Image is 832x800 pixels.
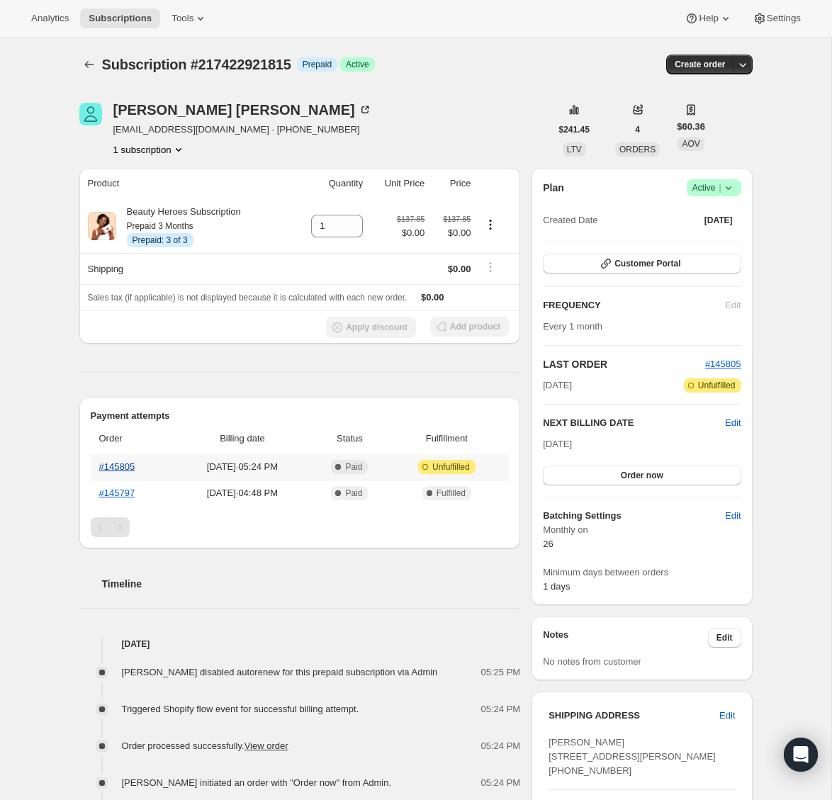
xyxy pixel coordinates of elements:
small: $137.85 [443,215,471,223]
span: | [719,182,721,193]
h2: FREQUENCY [543,298,725,312]
a: #145797 [99,488,135,498]
span: 05:24 PM [481,776,521,790]
span: $0.00 [448,264,471,274]
small: Prepaid 3 Months [127,221,193,231]
button: Product actions [113,142,186,157]
h6: Batching Settings [543,509,725,523]
a: View order [244,740,288,751]
span: Created Date [543,213,597,227]
button: Analytics [23,9,77,28]
span: $0.00 [421,292,444,303]
span: Unfulfilled [432,461,470,473]
button: [DATE] [696,210,741,230]
span: ORDERS [619,145,656,154]
span: [DATE] · 04:48 PM [178,486,306,500]
button: Shipping actions [479,259,502,275]
span: Help [699,13,718,24]
button: Tools [163,9,216,28]
span: Customer Portal [614,258,680,269]
th: Unit Price [367,168,429,199]
span: $0.00 [397,226,425,240]
span: Order now [621,470,663,481]
span: Unfulfilled [698,380,736,391]
h2: Payment attempts [91,409,510,423]
span: [PERSON_NAME] initiated an order with "Order now" from Admin. [122,777,392,788]
span: Every 1 month [543,321,602,332]
button: Subscriptions [80,9,160,28]
span: Sales tax (if applicable) is not displayed because it is calculated with each new order. [88,293,407,303]
span: Edit [719,709,735,723]
span: [DATE] [543,378,572,393]
small: $137.85 [397,215,425,223]
button: 4 [626,120,648,140]
h3: SHIPPING ADDRESS [549,709,719,723]
span: No notes from customer [543,656,641,667]
span: Edit [716,632,733,643]
th: Shipping [79,253,291,284]
th: Product [79,168,291,199]
button: Create order [666,55,733,74]
span: Prepaid [303,59,332,70]
a: #145805 [705,359,741,369]
span: Order processed successfully. [122,740,288,751]
span: AOV [682,139,699,149]
h2: Plan [543,181,564,195]
h2: NEXT BILLING DATE [543,416,725,430]
span: Cassandra Furlow [79,103,102,125]
button: Customer Portal [543,254,741,274]
span: Fulfillment [393,432,500,446]
span: 26 [543,539,553,549]
th: Quantity [291,168,367,199]
div: Beauty Heroes Subscription [116,205,241,247]
span: [PERSON_NAME] [STREET_ADDRESS][PERSON_NAME] [PHONE_NUMBER] [549,737,716,776]
span: Tools [172,13,193,24]
span: [PERSON_NAME] disabled autorenew for this prepaid subscription via Admin [122,667,438,677]
span: Subscriptions [89,13,152,24]
span: Paid [345,488,362,499]
img: product img [88,212,116,240]
span: [EMAIL_ADDRESS][DOMAIN_NAME] · [PHONE_NUMBER] [113,123,372,137]
span: Paid [345,461,362,473]
nav: Pagination [91,517,510,537]
h2: Timeline [102,577,521,591]
span: Edit [725,509,741,523]
button: Help [676,9,741,28]
span: Status [315,432,384,446]
h2: LAST ORDER [543,357,705,371]
span: $60.36 [677,120,705,134]
span: 1 days [543,581,570,592]
button: Edit [716,505,749,527]
button: #145805 [705,357,741,371]
span: Active [692,181,736,195]
span: Fulfilled [437,488,466,499]
span: Active [346,59,369,70]
span: Triggered Shopify flow event for successful billing attempt. [122,704,359,714]
button: $241.45 [551,120,598,140]
span: Prepaid: 3 of 3 [133,235,188,246]
button: Product actions [479,217,502,232]
button: Order now [543,466,741,485]
h4: [DATE] [79,637,521,651]
span: Monthly on [543,523,741,537]
span: Billing date [178,432,306,446]
span: [DATE] [704,215,733,226]
div: Open Intercom Messenger [784,738,818,772]
button: Edit [725,416,741,430]
span: $241.45 [559,124,590,135]
button: Edit [711,704,743,727]
span: Create order [675,59,725,70]
span: $0.00 [433,226,471,240]
span: 05:24 PM [481,739,521,753]
button: Subscriptions [79,55,99,74]
span: Subscription #217422921815 [102,57,291,72]
span: Minimum days between orders [543,565,741,580]
span: [DATE] · 05:24 PM [178,460,306,474]
span: [DATE] [543,439,572,449]
button: Settings [744,9,809,28]
span: 05:25 PM [481,665,521,680]
th: Order [91,423,174,454]
span: Analytics [31,13,69,24]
